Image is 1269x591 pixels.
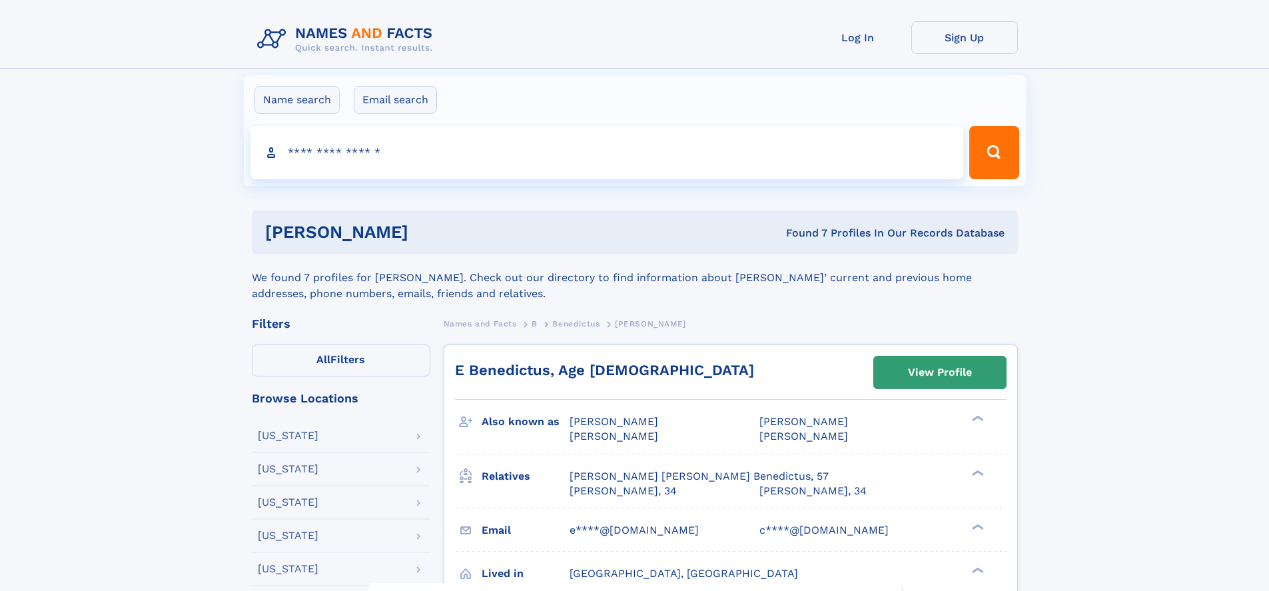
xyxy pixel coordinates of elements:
[969,468,985,477] div: ❯
[265,224,598,241] h1: [PERSON_NAME]
[482,465,570,488] h3: Relatives
[258,564,318,574] div: [US_STATE]
[759,484,867,498] a: [PERSON_NAME], 34
[258,497,318,508] div: [US_STATE]
[258,464,318,474] div: [US_STATE]
[354,86,437,114] label: Email search
[252,392,430,404] div: Browse Locations
[252,254,1018,302] div: We found 7 profiles for [PERSON_NAME]. Check out our directory to find information about [PERSON_...
[444,315,517,332] a: Names and Facts
[570,567,798,580] span: [GEOGRAPHIC_DATA], [GEOGRAPHIC_DATA]
[482,410,570,433] h3: Also known as
[969,126,1019,179] button: Search Button
[482,519,570,542] h3: Email
[254,86,340,114] label: Name search
[252,344,430,376] label: Filters
[570,469,829,484] a: [PERSON_NAME] [PERSON_NAME] Benedictus, 57
[874,356,1006,388] a: View Profile
[969,414,985,423] div: ❯
[258,430,318,441] div: [US_STATE]
[759,415,848,428] span: [PERSON_NAME]
[805,21,911,54] a: Log In
[552,319,600,328] span: Benedictus
[911,21,1018,54] a: Sign Up
[258,530,318,541] div: [US_STATE]
[455,362,754,378] a: E Benedictus, Age [DEMOGRAPHIC_DATA]
[532,319,538,328] span: B
[316,353,330,366] span: All
[482,562,570,585] h3: Lived in
[250,126,964,179] input: search input
[570,484,677,498] a: [PERSON_NAME], 34
[969,566,985,574] div: ❯
[969,522,985,531] div: ❯
[570,415,658,428] span: [PERSON_NAME]
[570,430,658,442] span: [PERSON_NAME]
[252,318,430,330] div: Filters
[759,430,848,442] span: [PERSON_NAME]
[532,315,538,332] a: B
[252,21,444,57] img: Logo Names and Facts
[908,357,972,388] div: View Profile
[552,315,600,332] a: Benedictus
[615,319,686,328] span: [PERSON_NAME]
[597,226,1005,241] div: Found 7 Profiles In Our Records Database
